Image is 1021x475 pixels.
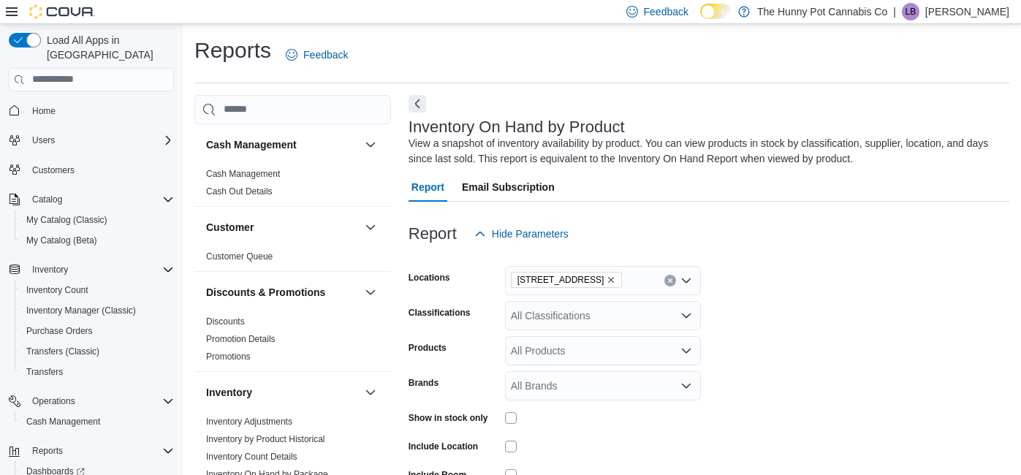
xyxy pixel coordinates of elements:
button: Reports [26,442,69,460]
span: Transfers [26,366,63,378]
span: Customer Queue [206,251,273,262]
label: Include Location [409,441,478,452]
p: [PERSON_NAME] [925,3,1009,20]
button: Inventory [206,385,359,400]
label: Show in stock only [409,412,488,424]
label: Classifications [409,307,471,319]
button: Next [409,95,426,113]
span: My Catalog (Beta) [20,232,174,249]
button: Open list of options [680,275,692,286]
a: Promotion Details [206,334,276,344]
button: Inventory [362,384,379,401]
a: Inventory Adjustments [206,417,292,427]
span: Inventory [26,261,174,278]
button: Catalog [3,189,180,210]
span: Home [26,102,174,120]
span: Feedback [644,4,688,19]
span: [STREET_ADDRESS] [517,273,604,287]
span: Reports [26,442,174,460]
span: Transfers (Classic) [26,346,99,357]
label: Products [409,342,447,354]
span: Inventory Manager (Classic) [20,302,174,319]
button: Clear input [664,275,676,286]
a: Cash Management [206,169,280,179]
button: Cash Management [362,136,379,153]
button: Customer [362,218,379,236]
a: My Catalog (Classic) [20,211,113,229]
a: My Catalog (Beta) [20,232,103,249]
a: Cash Management [20,413,106,430]
a: Inventory Count [20,281,94,299]
span: Catalog [32,194,62,205]
button: Open list of options [680,380,692,392]
button: Cash Management [15,411,180,432]
div: Cash Management [194,165,391,206]
div: Liam Bisztray [902,3,919,20]
a: Transfers [20,363,69,381]
span: Transfers [20,363,174,381]
span: Inventory Count [20,281,174,299]
button: Open list of options [680,310,692,322]
span: Feedback [303,47,348,62]
span: Load All Apps in [GEOGRAPHIC_DATA] [41,33,174,62]
button: My Catalog (Beta) [15,230,180,251]
button: Remove 198 Queen St from selection in this group [607,275,615,284]
button: Reports [3,441,180,461]
span: My Catalog (Classic) [20,211,174,229]
button: Discounts & Promotions [206,285,359,300]
button: Hide Parameters [468,219,574,248]
span: My Catalog (Classic) [26,214,107,226]
a: Discounts [206,316,245,327]
input: Dark Mode [700,4,731,19]
span: Email Subscription [462,172,555,202]
span: Customers [26,161,174,179]
span: Hide Parameters [492,227,569,241]
span: Inventory [32,264,68,275]
button: Customer [206,220,359,235]
button: Transfers (Classic) [15,341,180,362]
label: Locations [409,272,450,284]
button: Users [3,130,180,151]
span: Cash Management [20,413,174,430]
button: Inventory [26,261,74,278]
h3: Cash Management [206,137,297,152]
div: View a snapshot of inventory availability by product. You can view products in stock by classific... [409,136,1002,167]
h1: Reports [194,36,271,65]
a: Inventory Count Details [206,452,297,462]
span: Report [411,172,444,202]
button: Purchase Orders [15,321,180,341]
a: Inventory Manager (Classic) [20,302,142,319]
h3: Discounts & Promotions [206,285,325,300]
span: Customers [32,164,75,176]
a: Promotions [206,351,251,362]
span: Promotion Details [206,333,276,345]
span: Purchase Orders [20,322,174,340]
span: Purchase Orders [26,325,93,337]
button: Cash Management [206,137,359,152]
button: Operations [26,392,81,410]
a: Transfers (Classic) [20,343,105,360]
button: Inventory Count [15,280,180,300]
a: Cash Out Details [206,186,273,197]
button: Transfers [15,362,180,382]
span: Dark Mode [700,19,701,20]
button: Catalog [26,191,68,208]
a: Feedback [280,40,354,69]
span: Users [32,134,55,146]
span: Inventory Count Details [206,451,297,463]
img: Cova [29,4,95,19]
a: Customers [26,161,80,179]
span: Catalog [26,191,174,208]
span: My Catalog (Beta) [26,235,97,246]
span: Cash Management [26,416,100,427]
div: Discounts & Promotions [194,313,391,371]
a: Home [26,102,61,120]
button: Inventory Manager (Classic) [15,300,180,321]
button: Users [26,132,61,149]
a: Inventory by Product Historical [206,434,325,444]
button: My Catalog (Classic) [15,210,180,230]
button: Customers [3,159,180,180]
p: | [893,3,896,20]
